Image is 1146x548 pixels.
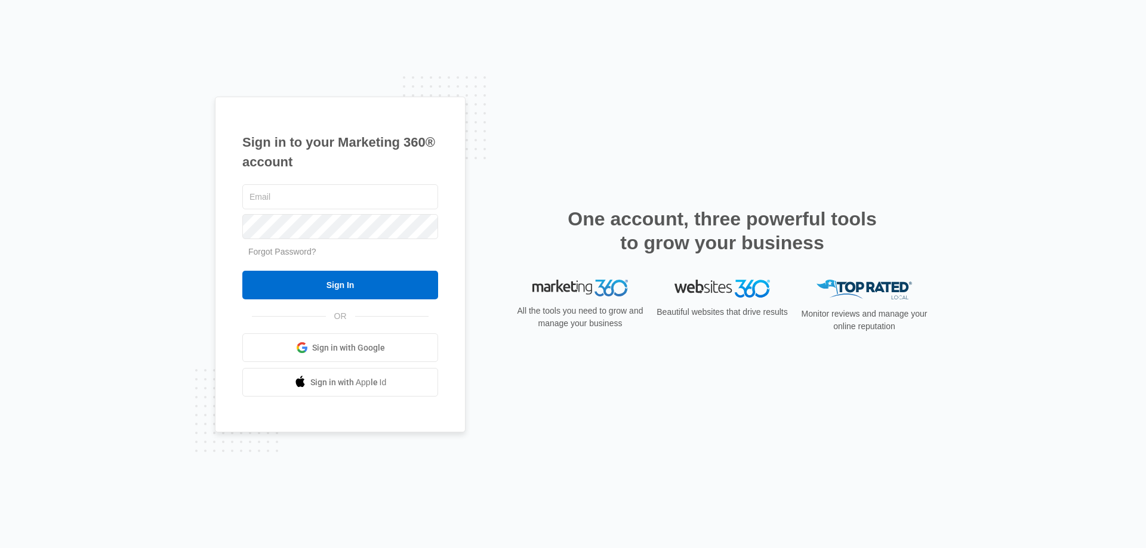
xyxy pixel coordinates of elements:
[513,305,647,330] p: All the tools you need to grow and manage your business
[564,207,880,255] h2: One account, three powerful tools to grow your business
[242,368,438,397] a: Sign in with Apple Id
[655,306,789,318] p: Beautiful websites that drive results
[797,308,931,333] p: Monitor reviews and manage your online reputation
[326,310,355,323] span: OR
[817,280,912,299] img: Top Rated Local
[674,280,770,297] img: Websites 360
[242,271,438,299] input: Sign In
[242,184,438,209] input: Email
[242,132,438,172] h1: Sign in to your Marketing 360® account
[242,333,438,362] a: Sign in with Google
[310,376,387,389] span: Sign in with Apple Id
[532,280,628,296] img: Marketing 360
[312,342,385,354] span: Sign in with Google
[248,247,316,256] a: Forgot Password?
